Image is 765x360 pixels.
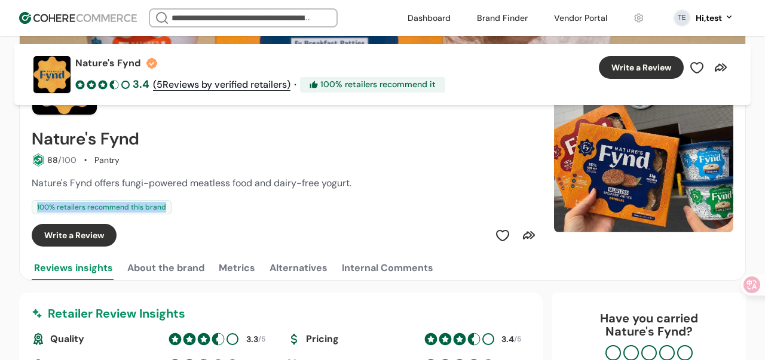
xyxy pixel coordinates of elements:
[94,154,120,167] div: Pantry
[696,12,734,24] button: Hi,test
[500,333,521,346] div: /5
[501,333,514,346] div: 3.4
[287,332,420,346] div: Pricing
[32,224,117,247] button: Write a Review
[19,12,137,24] img: Cohere Logo
[696,12,722,24] div: Hi, test
[31,332,164,346] div: Quality
[554,91,733,232] img: Slide 0
[342,261,433,275] div: Internal Comments
[244,333,265,346] div: /5
[32,256,115,280] button: Reviews insights
[31,304,531,322] div: Retailer Review Insights
[564,312,734,338] div: Have you carried
[267,256,330,280] button: Alternatives
[47,155,58,165] span: 88
[554,91,733,232] div: Carousel
[125,256,207,280] button: About the brand
[32,177,351,189] span: Nature's Fynd offers fungi-powered meatless food and dairy-free yogurt.
[673,9,691,27] svg: 0 percent
[216,256,258,280] button: Metrics
[564,325,734,338] p: Nature's Fynd ?
[32,200,172,214] div: 100 % retailers recommend this brand
[58,155,76,165] span: /100
[554,91,733,232] div: Slide 1
[32,130,139,149] h2: Nature's Fynd
[246,333,258,346] div: 3.3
